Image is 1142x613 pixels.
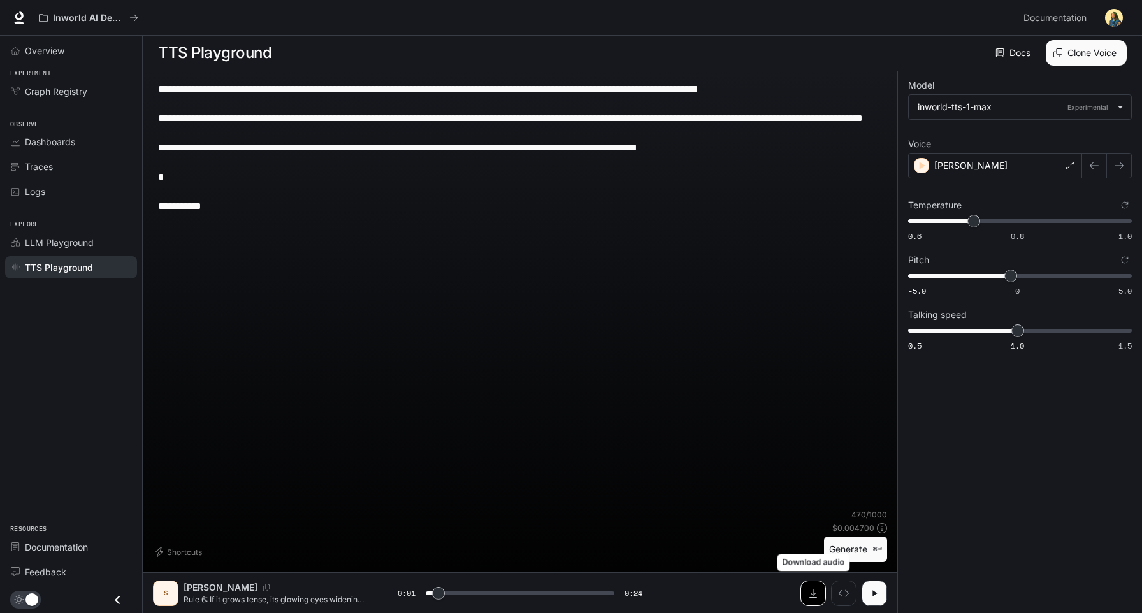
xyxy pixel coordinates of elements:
[25,261,93,274] span: TTS Playground
[5,40,137,62] a: Overview
[908,231,922,242] span: 0.6
[33,5,144,31] button: All workspaces
[832,523,874,533] p: $ 0.004700
[1011,340,1024,351] span: 1.0
[993,40,1036,66] a: Docs
[1011,231,1024,242] span: 0.8
[1023,10,1087,26] span: Documentation
[25,160,53,173] span: Traces
[398,587,416,600] span: 0:01
[1018,5,1096,31] a: Documentation
[5,155,137,178] a: Traces
[1118,285,1132,296] span: 5.0
[5,131,137,153] a: Dashboards
[1015,285,1020,296] span: 0
[25,236,94,249] span: LLM Playground
[25,592,38,606] span: Dark mode toggle
[909,95,1131,119] div: inworld-tts-1-maxExperimental
[184,581,257,594] p: [PERSON_NAME]
[25,565,66,579] span: Feedback
[155,583,176,603] div: S
[908,201,962,210] p: Temperature
[5,561,137,583] a: Feedback
[5,180,137,203] a: Logs
[1118,198,1132,212] button: Reset to default
[158,40,271,66] h1: TTS Playground
[908,140,931,148] p: Voice
[908,285,926,296] span: -5.0
[1118,253,1132,267] button: Reset to default
[53,13,124,24] p: Inworld AI Demos
[25,135,75,148] span: Dashboards
[25,85,87,98] span: Graph Registry
[918,101,1111,113] div: inworld-tts-1-max
[1046,40,1127,66] button: Clone Voice
[777,554,850,572] div: Download audio
[25,540,88,554] span: Documentation
[5,80,137,103] a: Graph Registry
[872,545,882,553] p: ⌘⏎
[934,159,1008,172] p: [PERSON_NAME]
[908,81,934,90] p: Model
[184,594,367,605] p: Rule 6: If it grows tense, its glowing eyes widening, and it whispers something in a grinding, st...
[908,340,922,351] span: 0.5
[1118,231,1132,242] span: 1.0
[851,509,887,520] p: 470 / 1000
[1065,101,1111,113] p: Experimental
[831,581,856,606] button: Inspect
[5,231,137,254] a: LLM Playground
[103,587,132,613] button: Close drawer
[257,584,275,591] button: Copy Voice ID
[5,536,137,558] a: Documentation
[1118,340,1132,351] span: 1.5
[153,542,207,562] button: Shortcuts
[824,537,887,563] button: Generate⌘⏎
[625,587,642,600] span: 0:24
[1101,5,1127,31] button: User avatar
[5,256,137,278] a: TTS Playground
[1105,9,1123,27] img: User avatar
[908,256,929,264] p: Pitch
[25,44,64,57] span: Overview
[800,581,826,606] button: Download audio
[908,310,967,319] p: Talking speed
[25,185,45,198] span: Logs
